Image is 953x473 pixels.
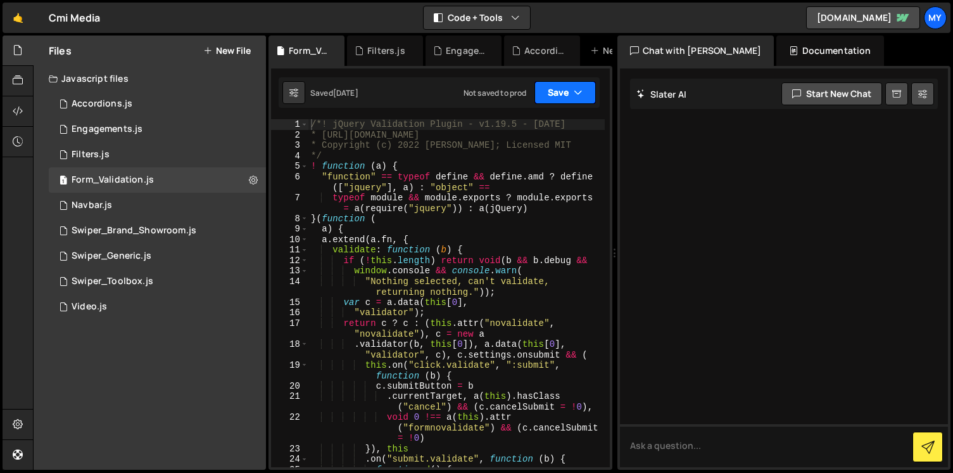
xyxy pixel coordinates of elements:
[924,6,947,29] a: My
[271,245,308,256] div: 11
[49,44,72,58] h2: Files
[271,381,308,392] div: 20
[271,119,308,130] div: 1
[617,36,774,66] div: Chat with [PERSON_NAME]
[636,88,687,100] h2: Slater AI
[3,3,34,33] a: 🤙
[72,149,110,160] div: Filters.js
[72,124,142,135] div: Engagements.js
[333,87,358,98] div: [DATE]
[806,6,920,29] a: [DOMAIN_NAME]
[271,339,308,360] div: 18
[49,269,266,294] div: 11245/26350.js
[534,81,596,104] button: Save
[271,172,308,193] div: 6
[72,174,154,186] div: Form_Validation.js
[72,250,151,262] div: Swiper_Generic.js
[271,161,308,172] div: 5
[49,243,266,269] div: 11245/26351.js
[49,294,266,320] div: 11245/26358.js
[49,218,266,243] div: 11245/26352.js
[464,87,527,98] div: Not saved to prod
[289,44,329,57] div: Form_Validation.js
[34,66,266,91] div: Javascript files
[271,297,308,308] div: 15
[310,87,358,98] div: Saved
[590,44,643,57] div: New File
[271,276,308,297] div: 14
[271,444,308,455] div: 23
[271,235,308,245] div: 10
[271,308,308,318] div: 16
[49,142,266,167] div: 11245/26356.js
[49,167,266,193] div: 11245/26353.js
[781,82,882,105] button: Start new chat
[367,44,405,57] div: Filters.js
[271,256,308,266] div: 12
[446,44,486,57] div: Engagements.js
[271,318,308,339] div: 17
[49,10,100,25] div: Cmi Media
[271,130,308,141] div: 2
[271,140,308,151] div: 3
[271,266,308,276] div: 13
[776,36,883,66] div: Documentation
[424,6,530,29] button: Code + Tools
[271,224,308,235] div: 9
[49,117,266,142] div: 11245/26357.js
[60,176,67,186] span: 1
[72,276,153,287] div: Swiper_Toolbox.js
[49,91,266,117] div: 11245/26354.js
[271,193,308,214] div: 7
[72,225,196,236] div: Swiper_Brand_Showroom.js
[271,151,308,162] div: 4
[72,200,112,211] div: Navbar.js
[72,301,107,313] div: Video.js
[203,46,251,56] button: New File
[72,98,132,110] div: Accordions.js
[271,391,308,412] div: 21
[271,454,308,465] div: 24
[49,193,266,218] div: 11245/26355.js
[271,360,308,381] div: 19
[271,214,308,224] div: 8
[271,412,308,444] div: 22
[524,44,565,57] div: Accordions.js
